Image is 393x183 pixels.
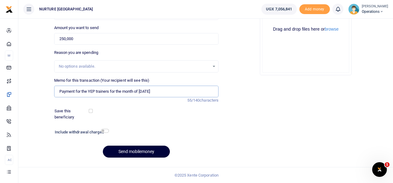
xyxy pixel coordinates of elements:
[187,98,200,103] span: 55/140
[5,50,13,61] li: M
[6,6,13,13] img: logo-small
[261,4,297,15] a: UGX 7,056,841
[362,9,388,14] span: Operations
[103,146,170,158] button: Send mobilemoney
[54,50,98,56] label: Reason you are spending
[55,130,106,135] h6: Include withdrawal charges
[348,4,359,15] img: profile-user
[259,4,299,15] li: Wallet ballance
[299,4,330,14] li: Toup your wallet
[54,108,90,120] label: Save this beneficiary
[385,162,390,167] span: 1
[59,63,210,69] div: No options available.
[6,7,13,11] a: logo-small logo-large logo-large
[54,25,99,31] label: Amount you want to send
[54,33,219,45] input: UGX
[362,4,388,9] small: [PERSON_NAME]
[54,77,150,84] label: Memo for this transaction (Your recipient will see this)
[54,86,219,97] input: Enter extra information
[263,26,349,32] div: Drag and drop files here or
[266,6,292,12] span: UGX 7,056,841
[299,6,330,11] a: Add money
[5,155,13,165] li: Ac
[200,98,219,103] span: characters
[348,4,388,15] a: profile-user [PERSON_NAME] Operations
[372,162,387,177] iframe: Intercom live chat
[325,27,339,31] button: browse
[299,4,330,14] span: Add money
[37,6,95,12] span: NURTURE [GEOGRAPHIC_DATA]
